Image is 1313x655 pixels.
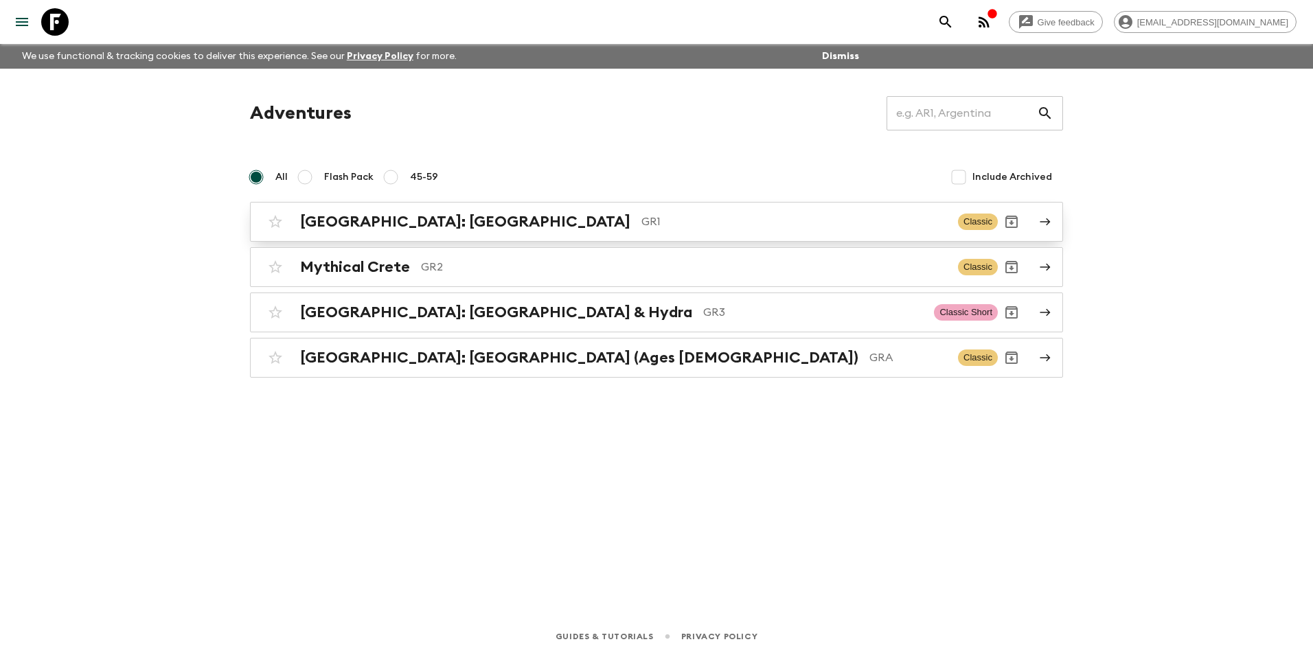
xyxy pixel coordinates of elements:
[681,629,757,644] a: Privacy Policy
[250,247,1063,287] a: Mythical CreteGR2ClassicArchive
[250,100,352,127] h1: Adventures
[934,304,998,321] span: Classic Short
[887,94,1037,133] input: e.g. AR1, Argentina
[869,349,947,366] p: GRA
[250,338,1063,378] a: [GEOGRAPHIC_DATA]: [GEOGRAPHIC_DATA] (Ages [DEMOGRAPHIC_DATA])GRAClassicArchive
[250,202,1063,242] a: [GEOGRAPHIC_DATA]: [GEOGRAPHIC_DATA]GR1ClassicArchive
[347,51,413,61] a: Privacy Policy
[958,214,998,230] span: Classic
[998,344,1025,371] button: Archive
[641,214,947,230] p: GR1
[556,629,654,644] a: Guides & Tutorials
[410,170,438,184] span: 45-59
[972,170,1052,184] span: Include Archived
[421,259,947,275] p: GR2
[932,8,959,36] button: search adventures
[1130,17,1296,27] span: [EMAIL_ADDRESS][DOMAIN_NAME]
[300,213,630,231] h2: [GEOGRAPHIC_DATA]: [GEOGRAPHIC_DATA]
[958,259,998,275] span: Classic
[998,253,1025,281] button: Archive
[250,292,1063,332] a: [GEOGRAPHIC_DATA]: [GEOGRAPHIC_DATA] & HydraGR3Classic ShortArchive
[958,349,998,366] span: Classic
[1009,11,1103,33] a: Give feedback
[8,8,36,36] button: menu
[275,170,288,184] span: All
[16,44,462,69] p: We use functional & tracking cookies to deliver this experience. See our for more.
[819,47,863,66] button: Dismiss
[300,349,858,367] h2: [GEOGRAPHIC_DATA]: [GEOGRAPHIC_DATA] (Ages [DEMOGRAPHIC_DATA])
[300,303,692,321] h2: [GEOGRAPHIC_DATA]: [GEOGRAPHIC_DATA] & Hydra
[1030,17,1102,27] span: Give feedback
[300,258,410,276] h2: Mythical Crete
[998,299,1025,326] button: Archive
[703,304,923,321] p: GR3
[998,208,1025,235] button: Archive
[324,170,374,184] span: Flash Pack
[1114,11,1297,33] div: [EMAIL_ADDRESS][DOMAIN_NAME]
